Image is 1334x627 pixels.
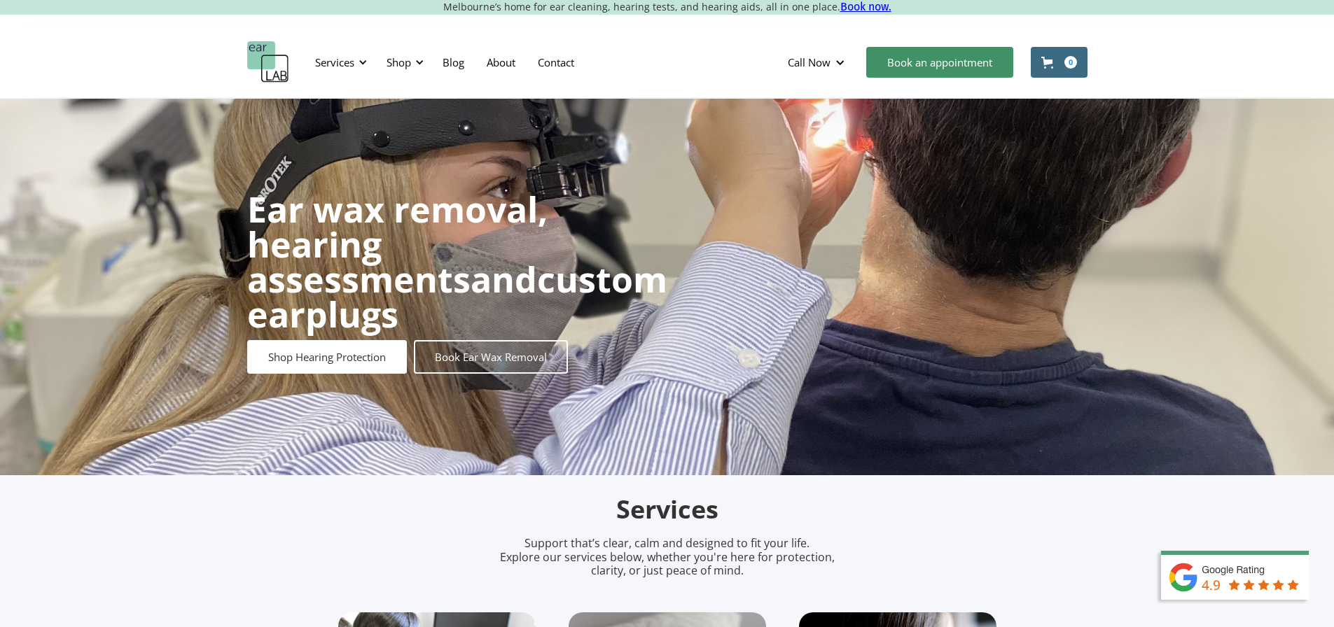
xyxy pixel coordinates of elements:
a: home [247,41,289,83]
a: Book an appointment [866,47,1013,78]
h1: and [247,192,667,332]
a: Contact [527,42,585,83]
strong: custom earplugs [247,255,667,338]
a: Blog [431,42,475,83]
a: Open cart [1031,47,1088,78]
div: Services [315,55,354,69]
div: 0 [1064,56,1077,69]
a: Book Ear Wax Removal [414,340,568,374]
p: Support that’s clear, calm and designed to fit your life. Explore our services below, whether you... [482,537,853,577]
strong: Ear wax removal, hearing assessments [247,185,548,303]
div: Call Now [777,41,859,83]
div: Shop [387,55,411,69]
h2: Services [338,493,996,526]
a: About [475,42,527,83]
div: Shop [378,41,428,83]
div: Call Now [788,55,831,69]
div: Services [307,41,371,83]
a: Shop Hearing Protection [247,340,407,374]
